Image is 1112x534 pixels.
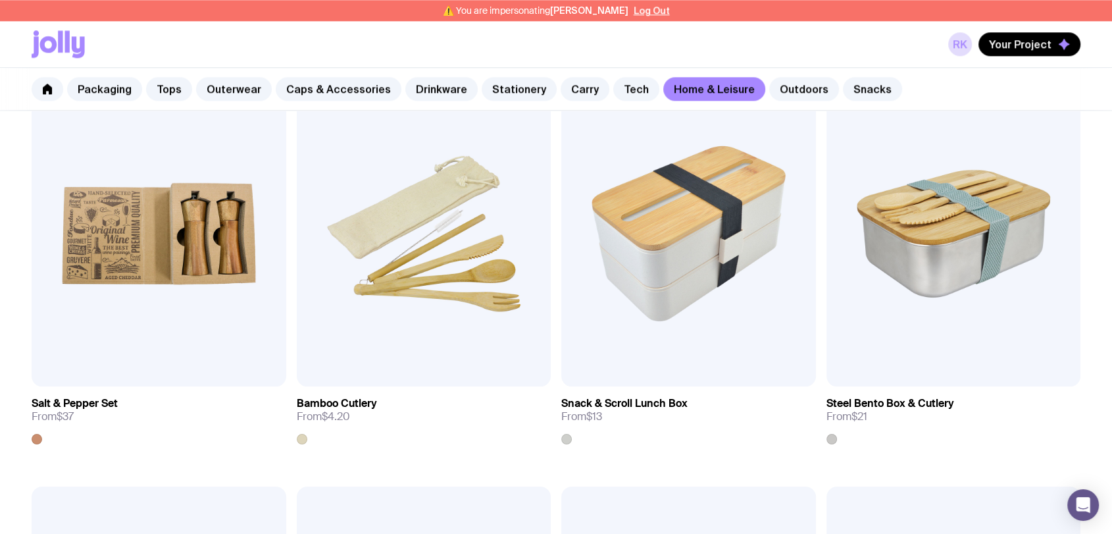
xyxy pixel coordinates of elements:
a: Caps & Accessories [276,77,401,101]
h3: Snack & Scroll Lunch Box [561,397,688,410]
a: Drinkware [405,77,478,101]
a: Bamboo CutleryFrom$4.20 [297,387,551,444]
h3: Steel Bento Box & Cutlery [826,397,954,410]
span: Your Project [989,38,1051,51]
span: $13 [586,410,602,423]
span: From [561,410,602,423]
a: Outerwear [196,77,272,101]
a: Snack & Scroll Lunch BoxFrom$13 [561,387,816,444]
a: Steel Bento Box & CutleryFrom$21 [826,387,1081,444]
a: Carry [561,77,609,101]
span: $21 [851,410,867,423]
span: [PERSON_NAME] [550,5,628,16]
span: From [297,410,350,423]
a: Tops [146,77,192,101]
span: $4.20 [322,410,350,423]
h3: Bamboo Cutlery [297,397,377,410]
a: Home & Leisure [663,77,765,101]
button: Log Out [634,5,670,16]
a: Salt & Pepper SetFrom$37 [32,387,286,444]
span: ⚠️ You are impersonating [443,5,628,16]
span: From [32,410,74,423]
span: From [826,410,867,423]
button: Your Project [978,32,1080,56]
span: $37 [57,410,74,423]
a: Stationery [482,77,557,101]
a: Snacks [843,77,902,101]
div: Open Intercom Messenger [1067,489,1099,521]
h3: Salt & Pepper Set [32,397,118,410]
a: Packaging [67,77,142,101]
a: Outdoors [769,77,839,101]
a: RK [948,32,972,56]
a: Tech [613,77,659,101]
